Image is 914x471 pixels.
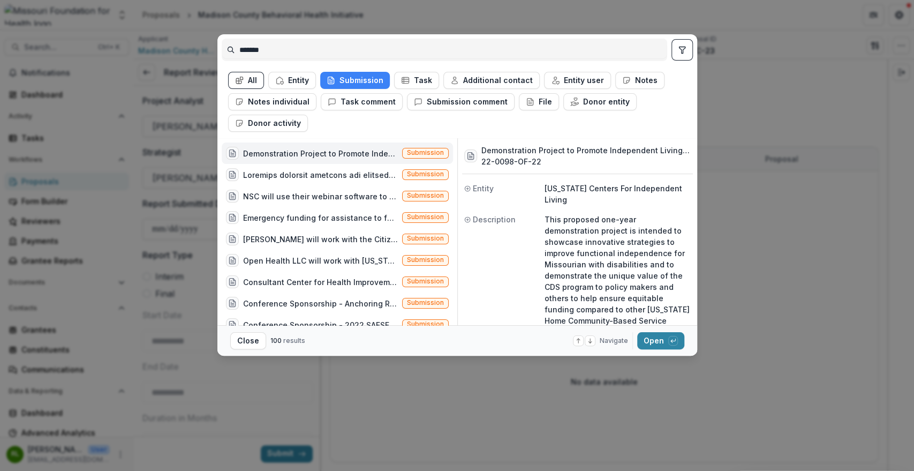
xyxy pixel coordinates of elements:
[228,115,308,132] button: Donor activity
[407,170,444,178] span: Submission
[243,234,398,245] div: [PERSON_NAME] will work with the Citizens Against Domestic Violence ([PERSON_NAME]), to submit a ...
[443,72,540,89] button: Additional contact
[243,319,398,331] div: Conference Sponsorship - 2022 SAFSF Forum (Sustainable Agriculture and Food Systems Funders (SAFS...
[243,212,398,223] div: Emergency funding for assistance to families affected by the tornadoes in [GEOGRAPHIC_DATA] on A[...
[243,298,398,309] div: Conference Sponsorship - Anchoring Race Equity and Advancing Health Justice (Virtual Conference [...
[544,72,611,89] button: Entity user
[243,255,398,266] div: Open Health LLC will work with [US_STATE] DHSS to submit a grant proposal to CDC on federal fundi...
[243,191,398,202] div: NSC will use their webinar software to host a webinar related to funding opportunities available ...
[615,72,664,89] button: Notes
[563,93,637,110] button: Donor entity
[321,93,403,110] button: Task comment
[473,183,494,194] span: Entity
[407,93,515,110] button: Submission comment
[243,276,398,288] div: Consultant Center for Health Improvement will work with the Ripley County Family Resource Center....
[407,299,444,306] span: Submission
[407,213,444,221] span: Submission
[228,93,316,110] button: Notes individual
[545,214,691,338] p: This proposed one-year demonstration project is intended to showcase innovative strategies to imp...
[320,72,390,89] button: Submission
[671,39,693,61] button: toggle filters
[519,93,559,110] button: File
[407,149,444,156] span: Submission
[407,235,444,242] span: Submission
[243,169,398,181] div: Loremips dolorsit ametcons adi elitseddo eiusmo te 41 incididu ut laboreetd Magnaali. (En AD34, m...
[637,332,684,349] button: Open
[270,337,282,345] span: 100
[243,148,398,159] div: Demonstration Project to Promote Independent Living and Equity for those with Disabilities in [US...
[481,156,691,167] h3: 22-0098-OF-22
[600,336,628,346] span: Navigate
[407,320,444,328] span: Submission
[473,214,516,225] span: Description
[228,72,264,89] button: All
[545,183,691,205] p: [US_STATE] Centers For Independent Living
[283,337,305,345] span: results
[268,72,316,89] button: Entity
[394,72,439,89] button: Task
[407,256,444,264] span: Submission
[407,192,444,199] span: Submission
[407,278,444,285] span: Submission
[230,332,266,349] button: Close
[481,145,691,156] h3: Demonstration Project to Promote Independent Living and Equity for those with Disabilities in [US...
